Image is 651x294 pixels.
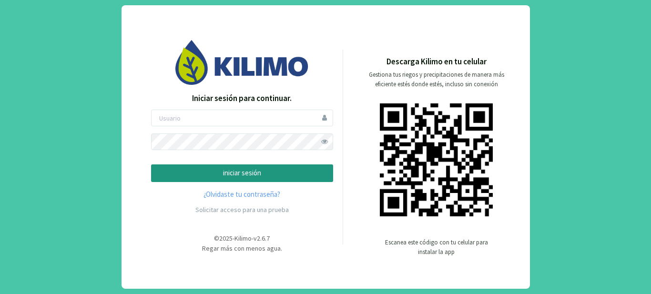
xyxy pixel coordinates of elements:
[254,234,270,243] span: v2.6.7
[233,234,234,243] span: -
[252,234,254,243] span: -
[151,189,333,200] a: ¿Olvidaste tu contraseña?
[159,168,325,179] p: iniciar sesión
[219,234,233,243] span: 2025
[380,103,493,216] img: qr code
[175,40,309,84] img: Image
[151,164,333,182] button: iniciar sesión
[214,234,219,243] span: ©
[151,110,333,126] input: Usuario
[151,92,333,105] p: Iniciar sesión para continuar.
[195,205,289,214] a: Solicitar acceso para una prueba
[234,234,252,243] span: Kilimo
[363,70,510,89] p: Gestiona tus riegos y precipitaciones de manera más eficiente estés donde estés, incluso sin cone...
[202,244,282,253] span: Regar más con menos agua.
[384,238,489,257] p: Escanea este código con tu celular para instalar la app
[387,56,487,68] p: Descarga Kilimo en tu celular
